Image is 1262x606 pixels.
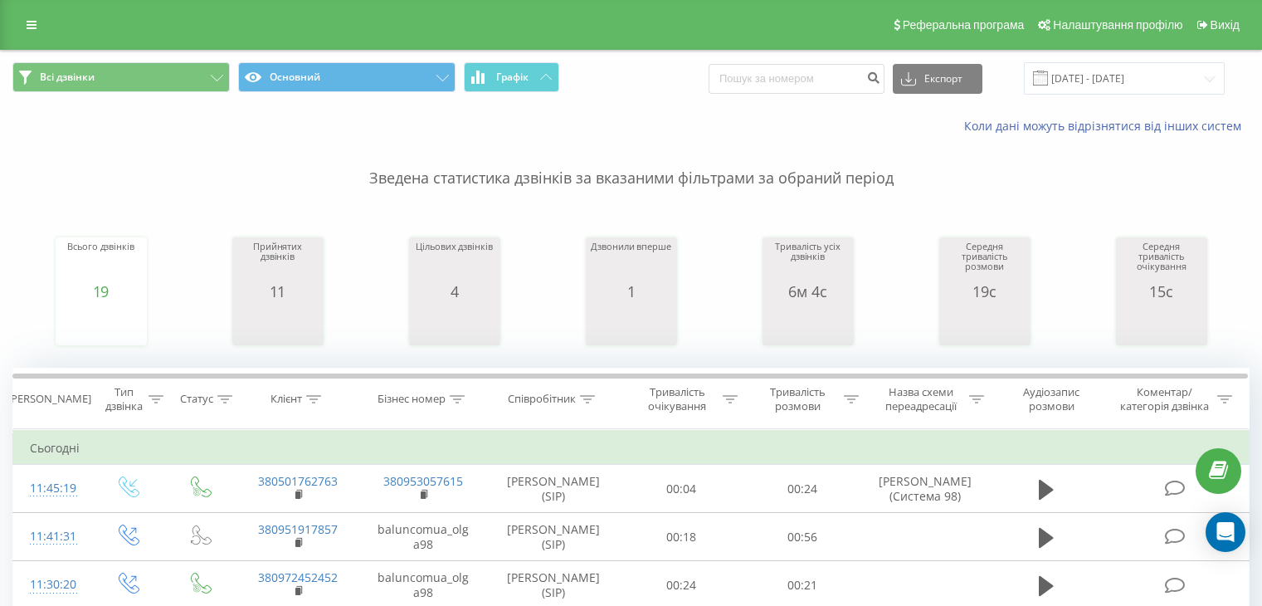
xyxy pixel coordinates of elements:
td: [PERSON_NAME] (SIP) [486,465,621,513]
div: Open Intercom Messenger [1206,512,1245,552]
td: 00:04 [621,465,742,513]
input: Пошук за номером [709,64,884,94]
td: 00:56 [742,513,862,561]
button: Всі дзвінки [12,62,230,92]
td: [PERSON_NAME] (SIP) [486,513,621,561]
div: 11 [236,283,319,300]
div: Всього дзвінків [67,242,134,283]
span: Налаштування профілю [1053,18,1182,32]
div: 11:41:31 [30,520,74,553]
div: Середня тривалість очікування [1120,242,1203,283]
div: 19с [943,283,1026,300]
div: 1 [591,283,670,300]
div: Середня тривалість розмови [943,242,1026,283]
div: 6м 4с [767,283,850,300]
div: 4 [416,283,492,300]
button: Експорт [893,64,982,94]
div: Клієнт [270,393,302,407]
a: 380972452452 [258,569,338,585]
div: Цільових дзвінків [416,242,492,283]
td: baluncomua_olga98 [360,513,485,561]
div: 15с [1120,283,1203,300]
td: 00:24 [742,465,862,513]
div: Тип дзвінка [105,385,144,413]
div: Коментар/категорія дзвінка [1116,385,1213,413]
div: Тривалість розмови [757,385,840,413]
td: Сьогодні [13,432,1250,465]
a: 380951917857 [258,521,338,537]
div: Бізнес номер [378,393,446,407]
p: Зведена статистика дзвінків за вказаними фільтрами за обраний період [12,134,1250,189]
div: [PERSON_NAME] [7,393,91,407]
td: 00:18 [621,513,742,561]
div: 19 [67,283,134,300]
div: Аудіозапис розмови [1003,385,1100,413]
div: Тривалість очікування [636,385,719,413]
a: 380953057615 [383,473,463,489]
div: Тривалість усіх дзвінків [767,242,850,283]
a: Коли дані можуть відрізнятися вiд інших систем [964,118,1250,134]
div: Статус [180,393,213,407]
span: Реферальна програма [903,18,1025,32]
div: Дзвонили вперше [591,242,670,283]
div: 11:30:20 [30,569,74,601]
div: Прийнятих дзвінків [236,242,319,283]
td: [PERSON_NAME] (Система 98) [862,465,987,513]
div: Співробітник [508,393,576,407]
span: Всі дзвінки [40,71,95,84]
button: Графік [464,62,559,92]
button: Основний [238,62,456,92]
div: Назва схеми переадресації [878,385,965,413]
div: 11:45:19 [30,472,74,505]
span: Графік [496,71,529,83]
span: Вихід [1211,18,1240,32]
a: 380501762763 [258,473,338,489]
